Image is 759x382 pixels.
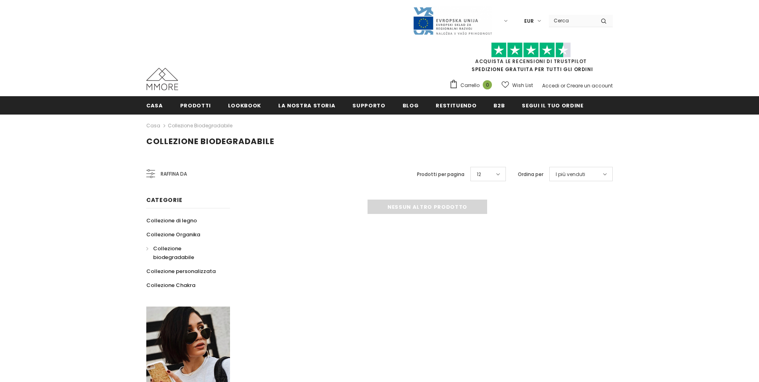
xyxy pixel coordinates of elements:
span: Blog [403,102,419,109]
a: Restituendo [436,96,476,114]
a: Collezione Chakra [146,278,195,292]
a: Prodotti [180,96,211,114]
a: Collezione biodegradabile [146,241,221,264]
img: Fidati di Pilot Stars [491,42,571,58]
a: La nostra storia [278,96,335,114]
a: Collezione Organika [146,228,200,241]
span: Collezione biodegradabile [146,136,274,147]
a: Segui il tuo ordine [522,96,583,114]
span: 0 [483,80,492,89]
span: Collezione Organika [146,231,200,238]
a: Blog [403,96,419,114]
span: Wish List [512,81,533,89]
a: Lookbook [228,96,261,114]
span: Casa [146,102,163,109]
span: Collezione biodegradabile [153,245,194,261]
span: Collezione Chakra [146,281,195,289]
input: Search Site [549,15,595,26]
span: Collezione di legno [146,217,197,224]
a: Collezione biodegradabile [168,122,232,129]
span: supporto [352,102,385,109]
a: Wish List [501,78,533,92]
a: B2B [494,96,505,114]
span: or [560,82,565,89]
span: Raffina da [161,170,187,178]
span: SPEDIZIONE GRATUITA PER TUTTI GLI ORDINI [449,46,613,73]
img: Javni Razpis [413,6,492,36]
span: Lookbook [228,102,261,109]
span: La nostra storia [278,102,335,109]
a: Casa [146,121,160,131]
a: supporto [352,96,385,114]
span: 12 [477,170,481,178]
a: Collezione di legno [146,214,197,228]
span: I più venduti [556,170,585,178]
a: Acquista le recensioni di TrustPilot [475,58,587,65]
img: Casi MMORE [146,68,178,90]
label: Ordina per [518,170,543,178]
span: B2B [494,102,505,109]
span: EUR [524,17,534,25]
a: Creare un account [566,82,613,89]
span: Carrello [460,81,480,89]
span: Segui il tuo ordine [522,102,583,109]
a: Accedi [542,82,559,89]
span: Categorie [146,196,182,204]
span: Restituendo [436,102,476,109]
span: Prodotti [180,102,211,109]
label: Prodotti per pagina [417,170,464,178]
a: Carrello 0 [449,79,496,91]
a: Casa [146,96,163,114]
a: Javni Razpis [413,17,492,24]
a: Collezione personalizzata [146,264,216,278]
span: Collezione personalizzata [146,267,216,275]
